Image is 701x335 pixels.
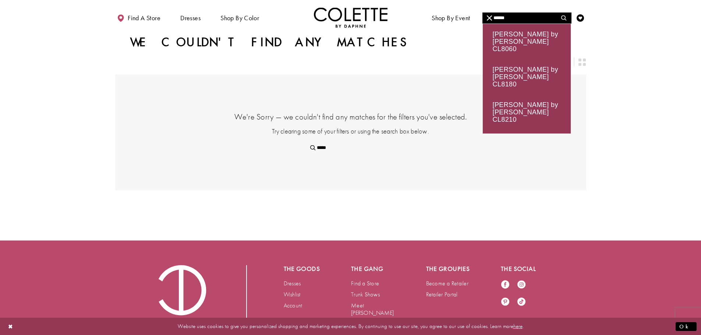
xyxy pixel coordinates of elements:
[306,142,395,153] div: Search form
[128,14,160,22] span: Find a store
[501,297,510,307] a: Visit our Pinterest - Opens in new tab
[513,322,523,330] a: here
[4,320,17,333] button: Close Dialog
[488,7,543,28] a: Meet the designer
[180,14,201,22] span: Dresses
[351,291,380,298] a: Trunk Shows
[284,265,322,272] h5: The goods
[497,276,537,311] ul: Follow us
[483,59,571,95] div: [PERSON_NAME] by [PERSON_NAME] CL8180
[578,58,586,66] span: Switch layout to 2 columns
[306,142,395,153] input: Search
[351,279,379,287] a: Find a Store
[152,111,549,122] h4: We're Sorry — we couldn't find any matches for the filters you've selected.
[178,7,202,28] span: Dresses
[483,24,571,59] div: [PERSON_NAME] by [PERSON_NAME] CL8060
[483,95,571,130] div: [PERSON_NAME] by [PERSON_NAME] CL8210
[575,7,586,28] a: Check Wishlist
[430,7,472,28] span: Shop By Event
[559,7,570,28] a: Toggle search
[284,291,301,298] a: Wishlist
[557,13,571,24] button: Submit Search
[53,321,648,331] p: Website uses cookies to give you personalized shopping and marketing experiences. By continuing t...
[284,279,301,287] a: Dresses
[483,130,571,165] div: [PERSON_NAME] by [PERSON_NAME] CL8230
[676,322,697,331] button: Submit Dialog
[220,14,259,22] span: Shop by color
[130,35,410,50] h1: We couldn't find any matches
[482,13,497,24] button: Close Search
[306,142,320,153] button: Submit Search
[482,13,571,24] input: Search
[351,265,397,272] h5: The gang
[426,265,472,272] h5: The groupies
[284,302,302,309] a: Account
[517,297,526,307] a: Visit our TikTok - Opens in new tab
[219,7,261,28] span: Shop by color
[115,7,162,28] a: Find a store
[111,54,591,70] div: Layout Controls
[426,279,468,287] a: Become a Retailer
[152,126,549,136] p: Try clearing some of your filters or using the search box below.
[314,7,387,28] a: Visit Home Page
[314,7,387,28] img: Colette by Daphne
[517,280,526,290] a: Visit our Instagram - Opens in new tab
[501,280,510,290] a: Visit our Facebook - Opens in new tab
[501,265,546,272] h5: The social
[351,302,394,317] a: Meet [PERSON_NAME]
[426,291,458,298] a: Retailer Portal
[482,13,571,24] div: Search form
[432,14,470,22] span: Shop By Event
